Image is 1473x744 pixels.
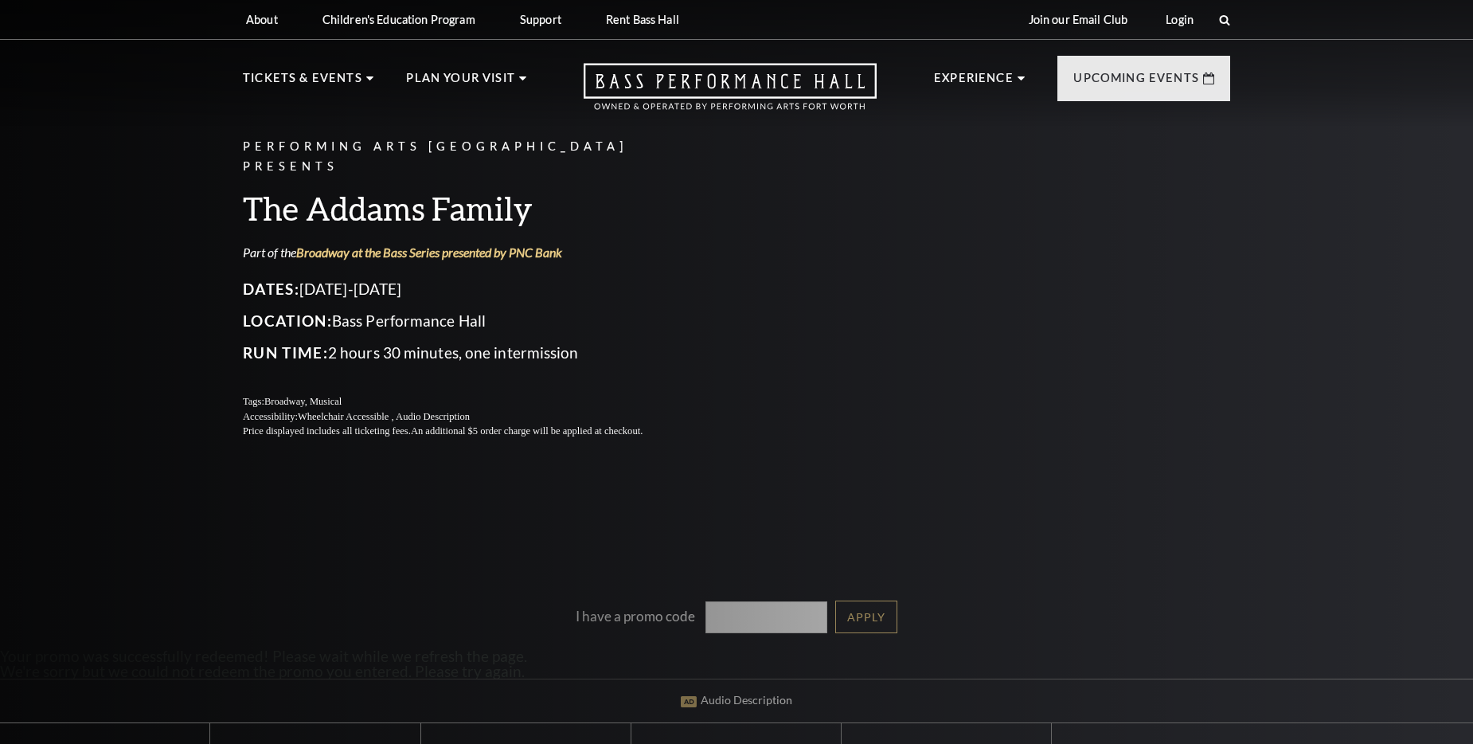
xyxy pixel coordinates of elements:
[322,13,475,26] p: Children's Education Program
[1073,69,1199,97] p: Upcoming Events
[520,13,561,26] p: Support
[298,411,470,422] span: Wheelchair Accessible , Audio Description
[606,13,679,26] p: Rent Bass Hall
[243,340,681,366] p: 2 hours 30 minutes, one intermission
[243,280,299,298] span: Dates:
[243,308,681,334] p: Bass Performance Hall
[296,245,562,260] a: Broadway at the Bass Series presented by PNC Bank
[411,426,643,437] span: An additional $5 order charge will be applied at checkout.
[243,189,681,229] h3: The Addams Family
[406,69,515,97] p: Plan Your Visit
[243,276,681,302] p: [DATE]-[DATE]
[243,244,681,261] p: Part of the
[243,425,681,440] p: Price displayed includes all ticketing fees.
[243,394,681,409] p: Tags:
[264,396,342,407] span: Broadway, Musical
[243,311,332,330] span: Location:
[243,137,681,177] p: Performing Arts [GEOGRAPHIC_DATA] Presents
[243,409,681,425] p: Accessibility:
[934,69,1014,97] p: Experience
[243,343,328,362] span: Run Time:
[243,69,362,97] p: Tickets & Events
[246,13,278,26] p: About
